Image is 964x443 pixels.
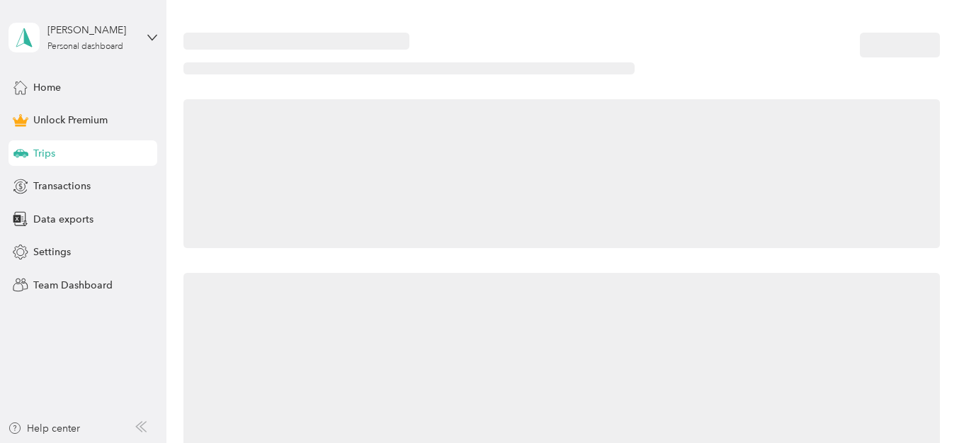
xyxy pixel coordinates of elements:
[47,23,136,38] div: [PERSON_NAME]
[33,80,61,95] span: Home
[8,421,80,436] button: Help center
[33,245,71,259] span: Settings
[33,179,91,194] span: Transactions
[47,43,123,51] div: Personal dashboard
[885,364,964,443] iframe: Everlance-gr Chat Button Frame
[33,113,108,128] span: Unlock Premium
[33,212,93,227] span: Data exports
[33,146,55,161] span: Trips
[33,278,113,293] span: Team Dashboard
